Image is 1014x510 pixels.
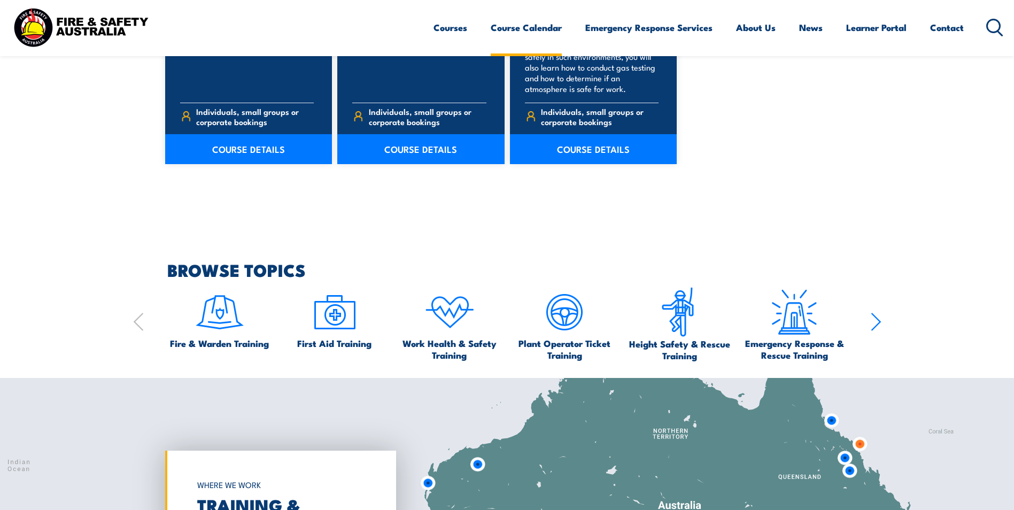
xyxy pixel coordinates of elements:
a: Course Calendar [491,13,562,42]
a: Plant Operator Ticket Training [512,287,617,361]
a: First Aid Training [297,287,371,349]
a: COURSE DETAILS [337,134,505,164]
span: Individuals, small groups or corporate bookings [196,106,314,127]
img: icon-4 [424,287,475,337]
a: Emergency Response & Rescue Training [742,287,847,361]
span: First Aid Training [297,337,371,349]
img: Emergency Response Icon [769,287,819,337]
span: Fire & Warden Training [170,337,269,349]
a: News [799,13,823,42]
a: Courses [434,13,467,42]
a: About Us [736,13,776,42]
a: Height Safety & Rescue Training [627,287,732,361]
img: icon-2 [309,287,360,337]
span: Individuals, small groups or corporate bookings [541,106,659,127]
span: Individuals, small groups or corporate bookings [369,106,486,127]
span: Work Health & Safety Training [397,337,502,361]
img: icon-6 [654,287,705,338]
h6: WHERE WE WORK [197,475,359,494]
span: Height Safety & Rescue Training [627,338,732,361]
a: COURSE DETAILS [510,134,677,164]
a: Learner Portal [846,13,907,42]
a: Contact [930,13,964,42]
h2: BROWSE TOPICS [167,262,881,277]
img: icon-1 [195,287,245,337]
a: Emergency Response Services [585,13,713,42]
span: Plant Operator Ticket Training [512,337,617,361]
a: Fire & Warden Training [170,287,269,349]
span: Emergency Response & Rescue Training [742,337,847,361]
a: Work Health & Safety Training [397,287,502,361]
img: icon-5 [539,287,590,337]
a: COURSE DETAILS [165,134,332,164]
